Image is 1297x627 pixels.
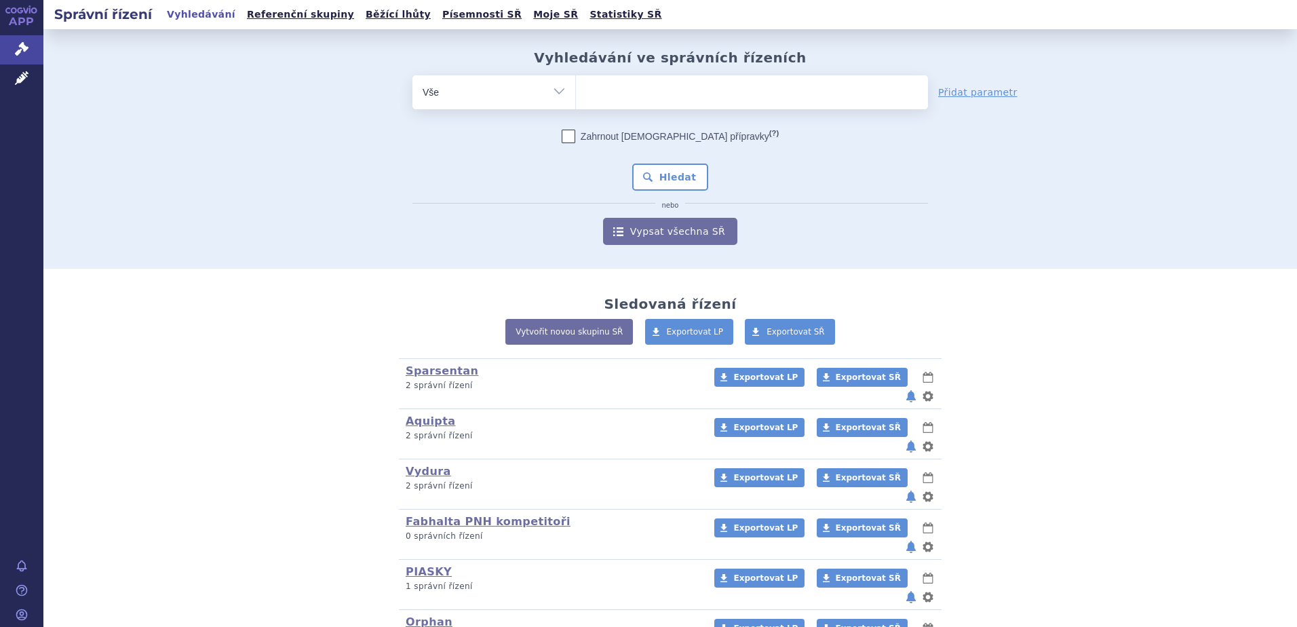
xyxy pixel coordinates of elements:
span: Exportovat LP [733,473,798,482]
a: Exportovat SŘ [817,518,908,537]
button: notifikace [904,489,918,505]
a: Exportovat SŘ [817,368,908,387]
span: Exportovat LP [667,327,724,337]
a: Vyhledávání [163,5,239,24]
a: Exportovat LP [714,468,805,487]
a: Vydura [406,465,451,478]
span: Exportovat LP [733,423,798,432]
a: Vytvořit novou skupinu SŘ [505,319,633,345]
p: 1 správní řízení [406,581,697,592]
a: Exportovat SŘ [817,569,908,588]
button: notifikace [904,539,918,555]
a: Exportovat LP [714,418,805,437]
span: Exportovat SŘ [836,423,901,432]
h2: Vyhledávání ve správních řízeních [534,50,807,66]
span: Exportovat LP [733,573,798,583]
i: nebo [655,202,686,210]
span: Exportovat SŘ [836,523,901,533]
p: 2 správní řízení [406,430,697,442]
span: Exportovat SŘ [836,473,901,482]
p: 2 správní řízení [406,380,697,392]
a: Sparsentan [406,364,478,377]
h2: Správní řízení [43,5,163,24]
a: Exportovat SŘ [745,319,835,345]
button: notifikace [904,438,918,455]
a: Referenční skupiny [243,5,358,24]
a: Přidat parametr [938,85,1018,99]
button: nastavení [921,539,935,555]
a: Exportovat LP [714,569,805,588]
a: Moje SŘ [529,5,582,24]
a: Exportovat LP [714,518,805,537]
a: Písemnosti SŘ [438,5,526,24]
label: Zahrnout [DEMOGRAPHIC_DATA] přípravky [562,130,779,143]
span: Exportovat LP [733,373,798,382]
button: nastavení [921,489,935,505]
a: Exportovat LP [714,368,805,387]
button: Hledat [632,164,709,191]
button: lhůty [921,419,935,436]
span: Exportovat SŘ [767,327,825,337]
h2: Sledovaná řízení [604,296,736,312]
a: Exportovat LP [645,319,734,345]
p: 2 správní řízení [406,480,697,492]
a: Exportovat SŘ [817,418,908,437]
button: nastavení [921,438,935,455]
button: lhůty [921,470,935,486]
a: Exportovat SŘ [817,468,908,487]
a: Běžící lhůty [362,5,435,24]
span: Exportovat LP [733,523,798,533]
a: Fabhalta PNH kompetitoři [406,515,570,528]
button: lhůty [921,369,935,385]
span: Exportovat SŘ [836,573,901,583]
a: Vypsat všechna SŘ [603,218,737,245]
span: Exportovat SŘ [836,373,901,382]
button: nastavení [921,589,935,605]
a: PIASKY [406,565,452,578]
button: nastavení [921,388,935,404]
button: notifikace [904,388,918,404]
button: lhůty [921,570,935,586]
button: lhůty [921,520,935,536]
p: 0 správních řízení [406,531,697,542]
button: notifikace [904,589,918,605]
a: Statistiky SŘ [585,5,665,24]
abbr: (?) [769,129,779,138]
a: Aquipta [406,415,455,427]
